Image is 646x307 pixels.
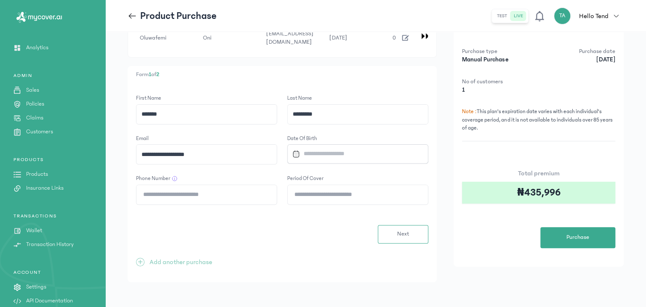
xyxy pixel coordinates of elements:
input: Datepicker input [289,145,419,163]
p: 1 [462,86,536,94]
td: [DATE] [324,25,387,50]
p: Settings [26,283,46,291]
label: Email [136,135,149,143]
span: + [136,258,144,266]
p: API Documentation [26,296,73,305]
p: Customers [26,127,53,136]
p: Transaction History [26,240,74,249]
span: 07051011483 [392,34,427,41]
button: Next [378,225,428,243]
label: Phone Number [136,175,170,183]
div: TA [554,8,571,24]
p: Insurance Links [26,184,64,193]
p: Analytics [26,43,48,52]
p: This plan's expiration date varies with each individual's coverage period, and it is not availabl... [462,108,615,141]
p: Purchase type [462,47,536,56]
button: test [494,11,510,21]
p: No of customers [462,77,536,86]
label: Date of Birth [287,135,428,143]
p: Product Purchase [140,9,216,23]
p: Hello Tend [579,11,609,21]
p: Add another purchase [149,257,212,267]
span: Next [397,230,409,238]
span: 2 [156,71,159,78]
div: ₦435,996 [462,182,615,204]
p: Products [26,170,48,179]
span: Oluwafemi [140,34,166,41]
span: Oni [203,34,211,41]
button: TAHello Tend [554,8,624,24]
span: 1 [149,71,151,78]
label: Period of cover [287,175,323,183]
button: +Add another purchase [136,257,212,267]
label: First Name [136,94,161,103]
p: Sales [26,86,39,95]
span: Note : [462,109,476,114]
p: Wallet [26,226,42,235]
button: live [510,11,526,21]
p: Policies [26,100,44,109]
p: Claims [26,114,43,122]
p: Purchase date [541,47,615,56]
p: [DATE] [541,56,615,64]
p: Total premium [462,168,615,178]
span: Purchase [566,233,589,242]
label: Last Name [287,94,312,103]
p: Manual Purchase [462,56,536,64]
button: Purchase [540,227,615,248]
p: Form of [136,70,428,79]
